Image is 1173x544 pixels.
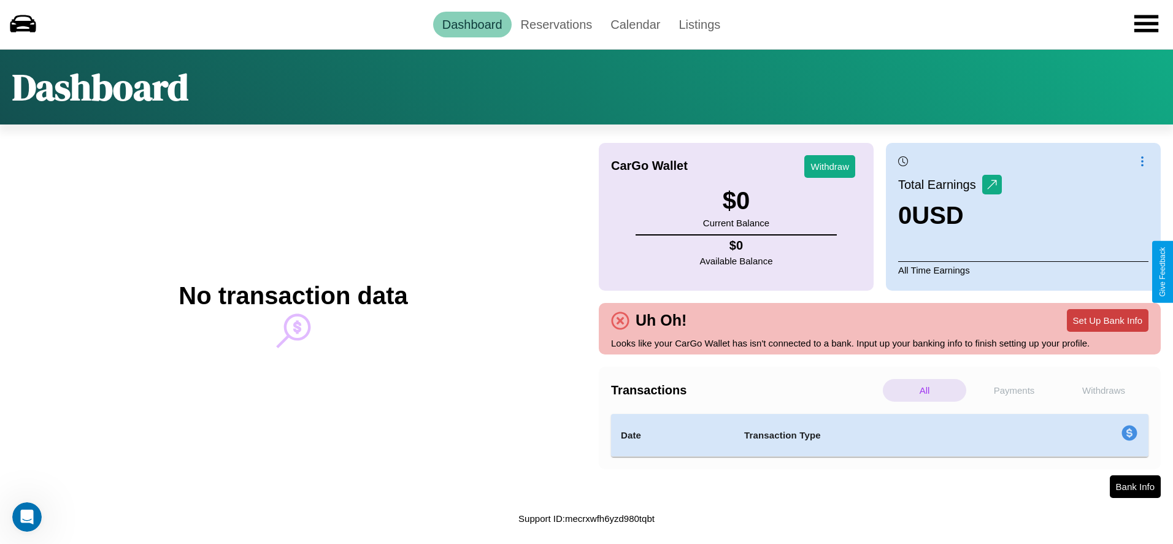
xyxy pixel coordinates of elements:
[883,379,966,402] p: All
[12,62,188,112] h1: Dashboard
[433,12,512,37] a: Dashboard
[518,510,655,527] p: Support ID: mecrxwfh6yzd980tqbt
[700,239,773,253] h4: $ 0
[744,428,1021,443] h4: Transaction Type
[703,215,769,231] p: Current Balance
[700,253,773,269] p: Available Balance
[611,383,880,397] h4: Transactions
[1067,309,1148,332] button: Set Up Bank Info
[1062,379,1145,402] p: Withdraws
[1158,247,1167,297] div: Give Feedback
[611,159,688,173] h4: CarGo Wallet
[669,12,729,37] a: Listings
[512,12,602,37] a: Reservations
[703,187,769,215] h3: $ 0
[601,12,669,37] a: Calendar
[898,174,982,196] p: Total Earnings
[621,428,725,443] h4: Date
[804,155,855,178] button: Withdraw
[1110,475,1161,498] button: Bank Info
[898,202,1002,229] h3: 0 USD
[611,414,1148,457] table: simple table
[629,312,693,329] h4: Uh Oh!
[12,502,42,532] iframe: Intercom live chat
[972,379,1056,402] p: Payments
[611,335,1148,351] p: Looks like your CarGo Wallet has isn't connected to a bank. Input up your banking info to finish ...
[898,261,1148,278] p: All Time Earnings
[179,282,407,310] h2: No transaction data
